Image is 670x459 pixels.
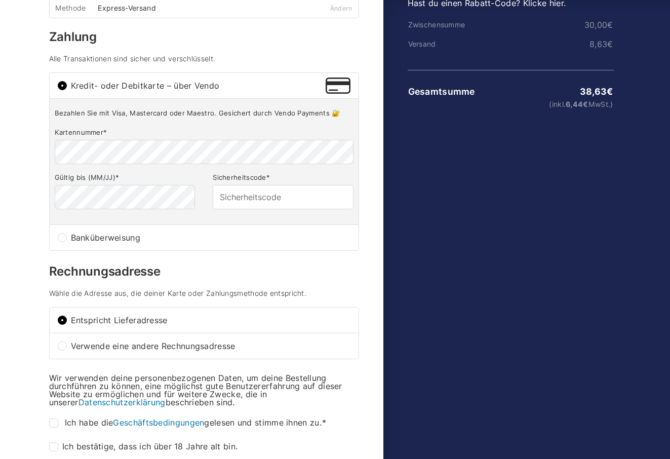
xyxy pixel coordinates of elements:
[583,100,588,108] span: €
[49,290,359,297] h4: Wähle die Adresse aus, die deiner Karte oder Zahlungsmethode entspricht.
[607,39,613,49] span: €
[326,78,350,94] img: Kredit- oder Debitkarte – über Vendo
[55,128,353,137] label: Kartennummer
[49,442,58,451] input: Ich bestätige, dass ich über 18 Jahre alt bin.
[55,5,98,12] div: Methode
[213,173,353,182] label: Sicherheitscode
[589,39,613,49] bdi: 8,63
[408,87,477,97] th: Gesamtsumme
[330,5,352,12] a: Ändern
[566,100,588,108] span: 6,44
[49,55,359,62] h4: Alle Transaktionen sind sicher und verschlüsselt.
[113,417,204,428] a: Geschäftsbedingungen
[49,374,359,406] p: Wir verwenden deine personenbezogenen Daten, um deine Bestellung durchführen zu können, eine mögl...
[49,265,359,278] h3: Rechnungsadresse
[71,316,350,324] span: Entspricht Lieferadresse
[49,442,238,451] label: Ich bestätige, dass ich über 18 Jahre alt bin.
[55,109,353,118] p: Bezahlen Sie mit Visa, Mastercard oder Maestro. Gesichert durch Vendo Payments 🔐
[98,5,163,12] div: Express-Versand
[49,418,58,428] input: Ich habe dieGeschäftsbedingungengelesen und stimme ihnen zu.
[65,417,326,428] span: Ich habe die gelesen und stimme ihnen zu.
[607,86,613,97] span: €
[71,342,350,350] span: Verwende eine andere Rechnungsadresse
[477,101,613,108] small: (inkl. MwSt.)
[49,31,359,43] h3: Zahlung
[408,21,477,29] th: Zwischensumme
[71,82,326,90] span: Kredit- oder Debitkarte – über Vendo
[55,173,195,182] label: Gültig bis (MM/JJ)
[213,185,353,209] input: Sicherheitscode
[580,86,613,97] bdi: 38,63
[71,234,350,242] span: Banküberweisung
[607,20,613,30] span: €
[584,20,613,30] bdi: 30,00
[408,40,477,48] th: Versand
[78,397,166,407] a: Datenschutzerklärung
